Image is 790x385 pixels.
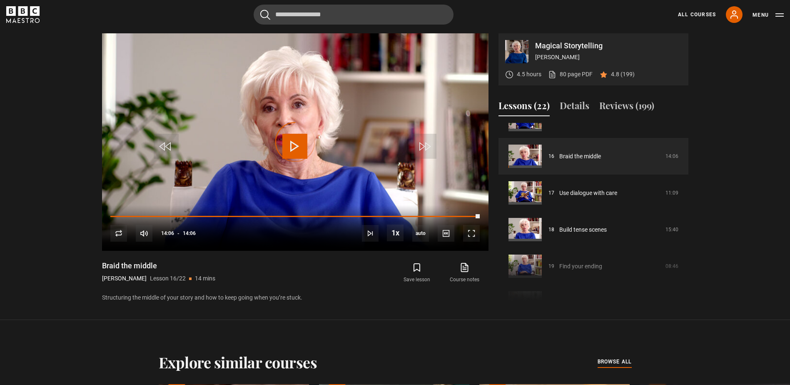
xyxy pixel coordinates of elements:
[136,225,152,242] button: Mute
[6,6,40,23] svg: BBC Maestro
[678,11,716,18] a: All Courses
[102,33,488,251] video-js: Video Player
[438,225,454,242] button: Captions
[559,225,607,234] a: Build tense scenes
[102,261,215,271] h1: Braid the middle
[559,189,617,197] a: Use dialogue with care
[254,5,454,25] input: Search
[535,42,682,50] p: Magical Storytelling
[535,53,682,62] p: [PERSON_NAME]
[260,10,270,20] button: Submit the search query
[102,293,488,302] p: Structuring the middle of your story and how to keep going when you’re stuck.
[611,70,635,79] p: 4.8 (199)
[177,230,179,236] span: -
[560,99,589,116] button: Details
[150,274,186,283] p: Lesson 16/22
[559,152,601,161] a: Braid the middle
[102,274,147,283] p: [PERSON_NAME]
[517,70,541,79] p: 4.5 hours
[183,226,196,241] span: 14:06
[463,225,480,242] button: Fullscreen
[412,225,429,242] div: Current quality: 720p
[412,225,429,242] span: auto
[159,353,317,371] h2: Explore similar courses
[598,357,632,366] span: browse all
[110,216,479,217] div: Progress Bar
[387,225,404,241] button: Playback Rate
[362,225,379,242] button: Next Lesson
[161,226,174,241] span: 14:06
[753,11,784,19] button: Toggle navigation
[441,261,488,285] a: Course notes
[598,357,632,367] a: browse all
[110,225,127,242] button: Replay
[548,70,593,79] a: 80 page PDF
[559,115,615,124] a: Write good sentences
[393,261,441,285] button: Save lesson
[498,99,550,116] button: Lessons (22)
[599,99,654,116] button: Reviews (199)
[195,274,215,283] p: 14 mins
